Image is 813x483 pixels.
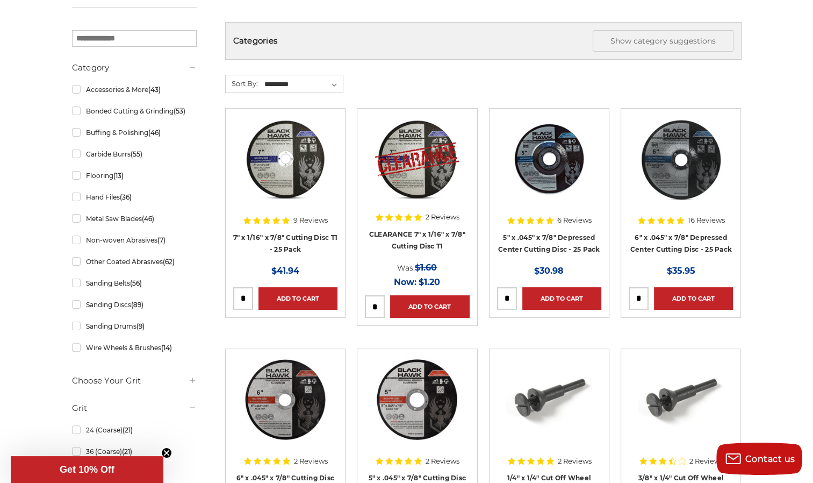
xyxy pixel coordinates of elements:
[534,266,564,276] span: $30.98
[263,76,343,93] select: Sort By:
[131,301,143,309] span: (89)
[72,374,197,387] h5: Choose Your Grit
[593,30,733,52] button: Show category suggestions
[689,458,723,465] span: 2 Reviews
[242,357,328,443] img: 6 inch cut off wheel for aluminum
[293,217,328,224] span: 9 Reviews
[162,258,174,266] span: (62)
[72,274,197,293] a: Sanding Belts
[498,233,600,254] a: 5" x .045" x 7/8" Depressed Center Cutting Disc - 25 Pack
[506,357,592,443] img: 1/4" inch x 1/4" inch mandrel
[506,116,592,202] img: 5" x 3/64" x 7/8" Depressed Center Type 27 Cut Off Wheel
[121,448,132,456] span: (21)
[113,172,123,180] span: (13)
[141,215,154,223] span: (46)
[72,295,197,314] a: Sanding Discs
[119,193,131,201] span: (36)
[72,145,197,164] a: Carbide Burrs
[426,214,459,221] span: 2 Reviews
[148,86,160,94] span: (43)
[374,357,460,443] img: 5 inch cutting disc for aluminum
[72,188,197,207] a: Hand Files
[638,357,724,443] img: 3/8" inch x 1/4" inch mandrel
[415,262,437,273] span: $1.60
[148,129,160,137] span: (46)
[233,357,337,461] a: 6 inch cut off wheel for aluminum
[667,266,695,276] span: $35.95
[745,454,795,464] span: Contact us
[497,116,601,221] a: 5" x 3/64" x 7/8" Depressed Center Type 27 Cut Off Wheel
[365,116,469,221] a: CLEARANCE 7" x 1/16" x 7/8" Cutting Disc T1
[365,357,469,461] a: 5 inch cutting disc for aluminum
[72,61,197,74] h5: Category
[419,277,440,287] span: $1.20
[72,231,197,250] a: Non-woven Abrasives
[258,287,337,310] a: Add to Cart
[374,116,460,202] img: CLEARANCE 7" x 1/16" x 7/8" Cutting Disc T1
[226,75,258,91] label: Sort By:
[72,209,197,228] a: Metal Saw Blades
[629,116,733,221] a: 6" x .045" x 7/8" Depressed Center Type 27 Cut Off Wheel
[72,166,197,185] a: Flooring
[688,217,725,224] span: 16 Reviews
[72,338,197,357] a: Wire Wheels & Brushes
[426,458,459,465] span: 2 Reviews
[130,150,142,158] span: (55)
[369,230,465,251] a: CLEARANCE 7" x 1/16" x 7/8" Cutting Disc T1
[173,107,185,115] span: (53)
[629,357,733,461] a: 3/8" inch x 1/4" inch mandrel
[294,458,328,465] span: 2 Reviews
[72,402,197,415] h5: Grit
[638,116,724,202] img: 6" x .045" x 7/8" Depressed Center Type 27 Cut Off Wheel
[522,287,601,310] a: Add to Cart
[271,266,299,276] span: $41.94
[365,260,469,275] div: Was:
[242,116,328,202] img: 7 x 1/16 x 7/8 abrasive cut off wheel
[72,421,197,439] a: 24 (Coarse)
[557,217,592,224] span: 6 Reviews
[161,448,172,458] button: Close teaser
[60,464,114,475] span: Get 10% Off
[390,295,469,318] a: Add to Cart
[233,116,337,221] a: 7 x 1/16 x 7/8 abrasive cut off wheel
[497,357,601,461] a: 1/4" inch x 1/4" inch mandrel
[72,80,197,99] a: Accessories & More
[11,456,163,483] div: Get 10% OffClose teaser
[161,344,171,352] span: (14)
[654,287,733,310] a: Add to Cart
[136,322,144,330] span: (9)
[72,317,197,336] a: Sanding Drums
[72,123,197,142] a: Buffing & Polishing
[72,102,197,120] a: Bonded Cutting & Grinding
[558,458,592,465] span: 2 Reviews
[72,442,197,461] a: 36 (Coarse)
[129,279,141,287] span: (56)
[157,236,165,244] span: (7)
[72,252,197,271] a: Other Coated Abrasives
[233,30,733,52] h5: Categories
[394,277,416,287] span: Now:
[716,443,802,475] button: Contact us
[233,233,337,254] a: 7" x 1/16" x 7/8" Cutting Disc T1 - 25 Pack
[122,426,132,434] span: (21)
[630,233,732,254] a: 6" x .045" x 7/8" Depressed Center Cutting Disc - 25 Pack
